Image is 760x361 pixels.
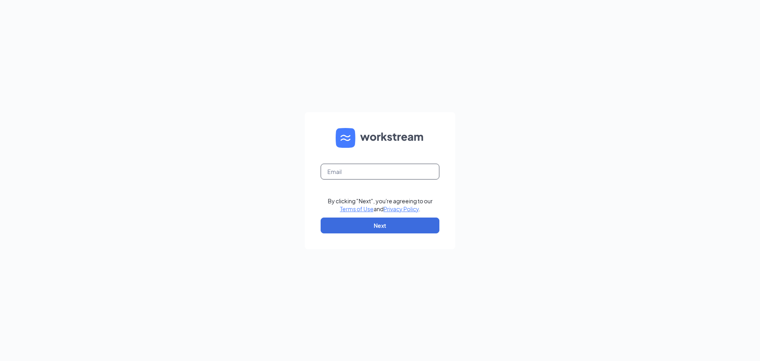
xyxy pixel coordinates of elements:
[336,128,424,148] img: WS logo and Workstream text
[384,205,419,212] a: Privacy Policy
[340,205,374,212] a: Terms of Use
[328,197,433,213] div: By clicking "Next", you're agreeing to our and .
[321,164,439,180] input: Email
[321,218,439,233] button: Next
